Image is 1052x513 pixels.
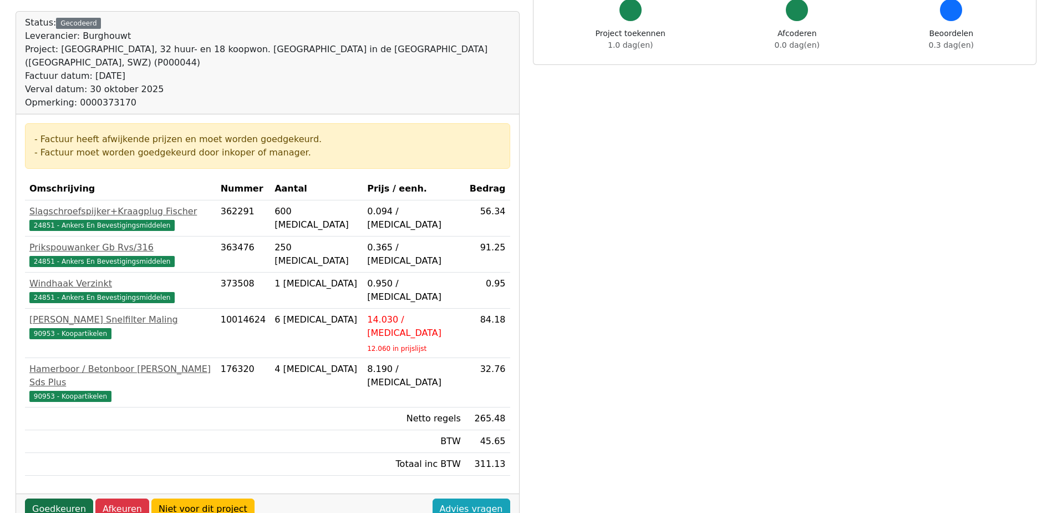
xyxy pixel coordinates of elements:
[275,205,358,232] div: 600 [MEDICAL_DATA]
[367,363,461,389] div: 8.190 / [MEDICAL_DATA]
[367,277,461,304] div: 0.950 / [MEDICAL_DATA]
[465,309,510,358] td: 84.18
[56,18,101,29] div: Gecodeerd
[363,408,465,430] td: Netto regels
[465,358,510,408] td: 32.76
[363,430,465,453] td: BTW
[34,133,501,146] div: - Factuur heeft afwijkende prijzen en moet worden goedgekeurd.
[29,205,212,232] a: Slagschroefspijker+Kraagplug Fischer24851 - Ankers En Bevestigingsmiddelen
[29,256,175,267] span: 24851 - Ankers En Bevestigingsmiddelen
[275,313,358,326] div: 6 [MEDICAL_DATA]
[216,273,270,309] td: 373508
[29,292,175,303] span: 24851 - Ankers En Bevestigingsmiddelen
[465,200,510,237] td: 56.34
[216,200,270,237] td: 362291
[29,313,212,340] a: [PERSON_NAME] Snelfilter Maling90953 - Koopartikelen
[270,178,363,200] th: Aantal
[29,241,212,268] a: Prikspouwanker Gb Rvs/31624851 - Ankers En Bevestigingsmiddelen
[29,220,175,231] span: 24851 - Ankers En Bevestigingsmiddelen
[275,241,358,268] div: 250 [MEDICAL_DATA]
[29,363,212,389] div: Hamerboor / Betonboor [PERSON_NAME] Sds Plus
[29,363,212,403] a: Hamerboor / Betonboor [PERSON_NAME] Sds Plus90953 - Koopartikelen
[275,363,358,376] div: 4 [MEDICAL_DATA]
[29,277,212,290] div: Windhaak Verzinkt
[363,178,465,200] th: Prijs / eenh.
[34,146,501,159] div: - Factuur moet worden goedgekeurd door inkoper of manager.
[25,69,510,83] div: Factuur datum: [DATE]
[216,358,270,408] td: 176320
[29,277,212,304] a: Windhaak Verzinkt24851 - Ankers En Bevestigingsmiddelen
[25,178,216,200] th: Omschrijving
[465,273,510,309] td: 0.95
[363,453,465,476] td: Totaal inc BTW
[29,391,111,402] span: 90953 - Koopartikelen
[25,16,510,109] div: Status:
[465,237,510,273] td: 91.25
[25,96,510,109] div: Opmerking: 0000373170
[275,277,358,290] div: 1 [MEDICAL_DATA]
[929,41,974,49] span: 0.3 dag(en)
[608,41,653,49] span: 1.0 dag(en)
[25,83,510,96] div: Verval datum: 30 oktober 2025
[216,178,270,200] th: Nummer
[775,28,820,51] div: Afcoderen
[367,241,461,268] div: 0.365 / [MEDICAL_DATA]
[596,28,665,51] div: Project toekennen
[367,205,461,232] div: 0.094 / [MEDICAL_DATA]
[29,313,212,326] div: [PERSON_NAME] Snelfilter Maling
[465,408,510,430] td: 265.48
[25,29,510,43] div: Leverancier: Burghouwt
[929,28,974,51] div: Beoordelen
[367,345,426,353] sub: 12.060 in prijslijst
[216,309,270,358] td: 10014624
[25,43,510,69] div: Project: [GEOGRAPHIC_DATA], 32 huur- en 18 koopwon. [GEOGRAPHIC_DATA] in de [GEOGRAPHIC_DATA] ([G...
[775,41,820,49] span: 0.0 dag(en)
[465,453,510,476] td: 311.13
[29,328,111,339] span: 90953 - Koopartikelen
[465,178,510,200] th: Bedrag
[29,241,212,254] div: Prikspouwanker Gb Rvs/316
[216,237,270,273] td: 363476
[367,313,461,340] div: 14.030 / [MEDICAL_DATA]
[465,430,510,453] td: 45.65
[29,205,212,218] div: Slagschroefspijker+Kraagplug Fischer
